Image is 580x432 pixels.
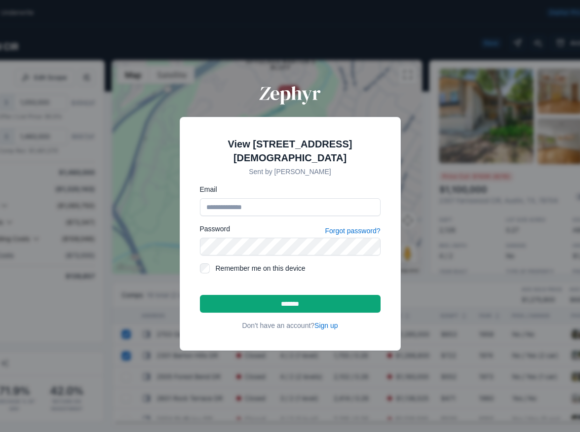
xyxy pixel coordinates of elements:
[257,81,322,105] img: Zephyr Logo
[200,167,381,177] p: Sent by [PERSON_NAME]
[200,321,381,330] div: Don't have an account?
[200,184,381,194] label: Email
[200,224,230,234] label: Password
[216,263,381,273] label: Remember me on this device
[314,322,338,329] a: Sign up
[200,137,381,165] h2: View [STREET_ADDRESS][DEMOGRAPHIC_DATA]
[325,227,380,235] a: Forgot password?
